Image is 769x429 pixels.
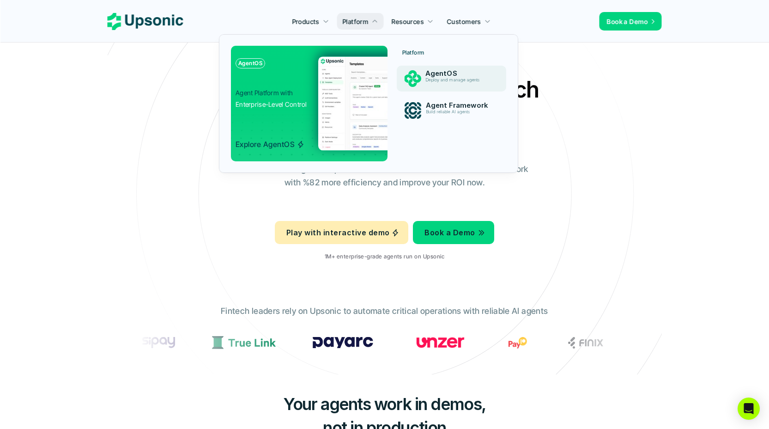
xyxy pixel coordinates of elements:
[221,305,548,318] p: Fintech leaders rely on Upsonic to automate critical operations with reliable AI agents
[425,69,494,78] p: AgentOS
[236,128,304,149] span: Explore AgentOS
[397,66,506,92] a: AgentOSDeploy and manage agents
[275,221,408,244] a: Play with interactive demo
[236,140,304,149] span: Explore AgentOS
[325,253,444,260] p: 1M+ enterprise-grade agents run on Upsonic
[402,49,424,56] p: Platform
[392,17,424,26] p: Resources
[425,110,493,115] p: Build reliable AI agents
[236,89,293,97] span: Agent Platform with
[231,46,388,161] a: AgentOSAgent Platform withEnterprise-Level ControlExplore AgentOS
[425,226,475,239] p: Book a Demo
[235,163,535,190] p: From onboarding to compliance to settlement to autonomous control. Work with %82 more efficiency ...
[599,12,662,31] a: Book a Demo
[447,17,481,26] p: Customers
[413,221,494,244] a: Book a Demo
[397,98,506,123] a: Agent FrameworkBuild reliable AI agents
[283,394,486,414] span: Your agents work in demos,
[236,100,307,108] span: Enterprise-Level Control
[425,78,493,83] p: Deploy and manage agents
[238,60,262,67] p: AgentOS
[236,143,295,146] p: Explore AgentOS
[425,101,494,110] p: Agent Framework
[223,74,546,136] h2: Agentic AI Platform for FinTech Operations
[738,398,760,420] div: Open Intercom Messenger
[286,226,389,239] p: Play with interactive demo
[286,13,334,30] a: Products
[342,17,368,26] p: Platform
[607,17,648,26] p: Book a Demo
[292,17,319,26] p: Products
